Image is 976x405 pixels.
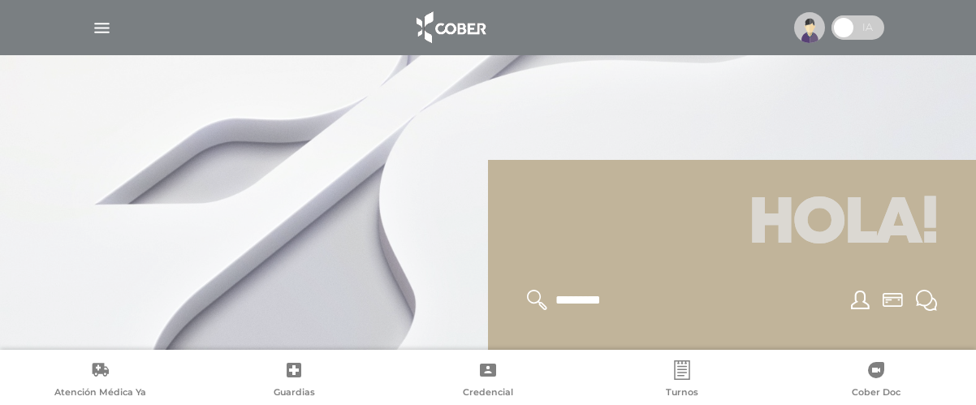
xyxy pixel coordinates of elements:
span: Credencial [463,386,513,401]
a: Turnos [585,360,779,402]
img: Cober_menu-lines-white.svg [92,18,112,38]
h1: Hola! [507,179,957,270]
a: Cober Doc [779,360,973,402]
span: Guardias [274,386,315,401]
img: logo_cober_home-white.png [408,8,493,47]
span: Atención Médica Ya [54,386,146,401]
img: profile-placeholder.svg [794,12,825,43]
span: Cober Doc [852,386,900,401]
a: Credencial [391,360,585,402]
a: Guardias [197,360,391,402]
a: Atención Médica Ya [3,360,197,402]
span: Turnos [666,386,698,401]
